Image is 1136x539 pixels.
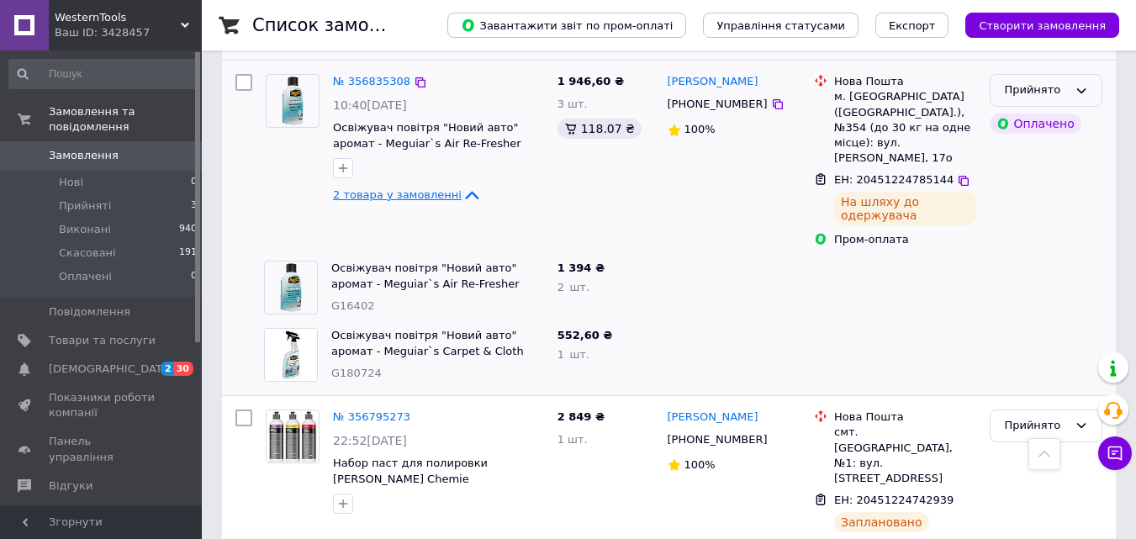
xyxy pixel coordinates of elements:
[265,262,317,314] img: Фото товару
[557,119,642,139] div: 118.07 ₴
[557,348,589,361] span: 1 шт.
[716,19,845,32] span: Управління статусами
[834,425,976,486] div: смт. [GEOGRAPHIC_DATA], №1: вул. [STREET_ADDRESS]
[557,75,624,87] span: 1 946,60 ₴
[834,410,976,425] div: Нова Пошта
[267,75,319,127] img: Фото товару
[55,10,181,25] span: WesternTools
[179,222,197,237] span: 940
[1004,82,1068,99] div: Прийнято
[161,362,174,376] span: 2
[834,494,954,506] span: ЕН: 20451224742939
[557,281,589,293] span: 2 шт.
[834,74,976,89] div: Нова Пошта
[834,232,976,247] div: Пром-оплата
[447,13,686,38] button: Завантажити звіт по пром-оплаті
[703,13,859,38] button: Управління статусами
[49,148,119,163] span: Замовлення
[461,18,673,33] span: Завантажити звіт по пром-оплаті
[1004,417,1068,435] div: Прийнято
[557,262,605,274] span: 1 394 ₴
[59,246,116,261] span: Скасовані
[174,362,193,376] span: 30
[557,433,588,446] span: 1 шт.
[557,98,588,110] span: 3 шт.
[834,512,929,532] div: Заплановано
[333,434,407,447] span: 22:52[DATE]
[59,198,111,214] span: Прийняті
[8,59,198,89] input: Пошук
[668,74,758,90] a: [PERSON_NAME]
[990,114,1081,134] div: Оплачено
[266,410,320,463] a: Фото товару
[59,222,111,237] span: Виконані
[557,410,605,423] span: 2 849 ₴
[49,434,156,464] span: Панель управління
[333,188,462,201] span: 2 товара у замовленні
[333,410,410,423] a: № 356795273
[834,173,954,186] span: ЕН: 20451224785144
[49,304,130,320] span: Повідомлення
[333,75,410,87] a: № 356835308
[191,198,197,214] span: 3
[55,25,202,40] div: Ваш ID: 3428457
[49,333,156,348] span: Товари та послуги
[1098,436,1132,470] button: Чат з покупцем
[664,93,771,115] div: [PHONE_NUMBER]
[979,19,1106,32] span: Створити замовлення
[49,362,173,377] span: [DEMOGRAPHIC_DATA]
[664,429,771,451] div: [PHONE_NUMBER]
[965,13,1119,38] button: Створити замовлення
[333,121,521,165] a: Освіжувач повітря "Новий авто" аромат - Meguiar`s Air Re-Fresher New Car 57 г. (G16402)
[179,246,197,261] span: 191
[889,19,936,32] span: Експорт
[268,410,317,462] img: Фото товару
[49,104,202,135] span: Замовлення та повідомлення
[834,89,976,166] div: м. [GEOGRAPHIC_DATA] ([GEOGRAPHIC_DATA].), №354 (до 30 кг на одне місце): вул. [PERSON_NAME], 17о
[331,262,520,305] a: Освіжувач повітря "Новий авто" аромат - Meguiar`s Air Re-Fresher New Car 57 г. (G16402)
[191,269,197,284] span: 0
[191,175,197,190] span: 0
[252,15,423,35] h1: Список замовлень
[333,188,482,201] a: 2 товара у замовленні
[331,329,524,373] a: Освіжувач повітря "Новий авто" аромат - Meguiar`s Carpet & Cloth Re-Fresher 709 мл. (G180724)
[49,478,92,494] span: Відгуки
[875,13,949,38] button: Експорт
[333,98,407,112] span: 10:40[DATE]
[59,269,112,284] span: Оплачені
[948,18,1119,31] a: Створити замовлення
[557,329,613,341] span: 552,60 ₴
[331,299,374,312] span: G16402
[333,457,488,485] a: Набор паст для полировки [PERSON_NAME] Chemie
[834,192,976,225] div: На шляху до одержувача
[684,123,716,135] span: 100%
[265,329,317,381] img: Фото товару
[684,458,716,471] span: 100%
[59,175,83,190] span: Нові
[668,410,758,425] a: [PERSON_NAME]
[331,367,382,379] span: G180724
[266,74,320,128] a: Фото товару
[49,390,156,420] span: Показники роботи компанії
